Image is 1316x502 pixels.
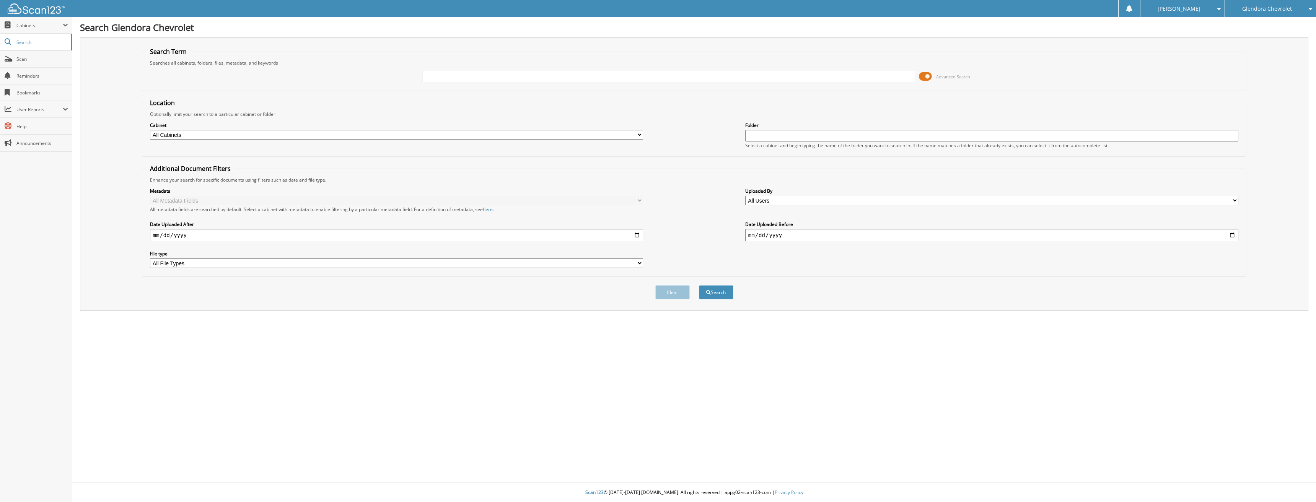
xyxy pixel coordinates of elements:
input: start [150,229,643,241]
h1: Search Glendora Chevrolet [80,21,1308,34]
a: Privacy Policy [775,489,803,496]
span: [PERSON_NAME] [1158,6,1200,11]
label: Uploaded By [745,188,1239,194]
span: Bookmarks [16,89,68,96]
label: Folder [745,122,1239,128]
span: User Reports [16,106,63,113]
input: end [745,229,1239,241]
span: Glendora Chevrolet [1242,6,1292,11]
span: Advanced Search [936,74,970,80]
label: Date Uploaded After [150,221,643,227]
legend: Search Term [146,47,191,56]
div: Searches all cabinets, folders, files, metadata, and keywords [146,60,1243,66]
span: Announcements [16,140,68,146]
span: Help [16,123,68,130]
button: Search [699,285,733,299]
a: here [483,206,493,213]
legend: Location [146,99,179,107]
div: Enhance your search for specific documents using filters such as date and file type. [146,177,1243,183]
span: Scan [16,56,68,62]
div: © [DATE]-[DATE] [DOMAIN_NAME]. All rights reserved | appg02-scan123-com | [72,483,1316,502]
div: Select a cabinet and begin typing the name of the folder you want to search in. If the name match... [745,142,1239,149]
legend: Additional Document Filters [146,164,235,173]
span: Search [16,39,67,45]
span: Scan123 [585,489,604,496]
div: All metadata fields are searched by default. Select a cabinet with metadata to enable filtering b... [150,206,643,213]
span: Reminders [16,73,68,79]
label: Metadata [150,188,643,194]
span: Cabinets [16,22,63,29]
label: File type [150,250,643,257]
img: scan123-logo-white.svg [8,3,65,14]
label: Cabinet [150,122,643,128]
button: Clear [655,285,690,299]
div: Optionally limit your search to a particular cabinet or folder [146,111,1243,117]
label: Date Uploaded Before [745,221,1239,227]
